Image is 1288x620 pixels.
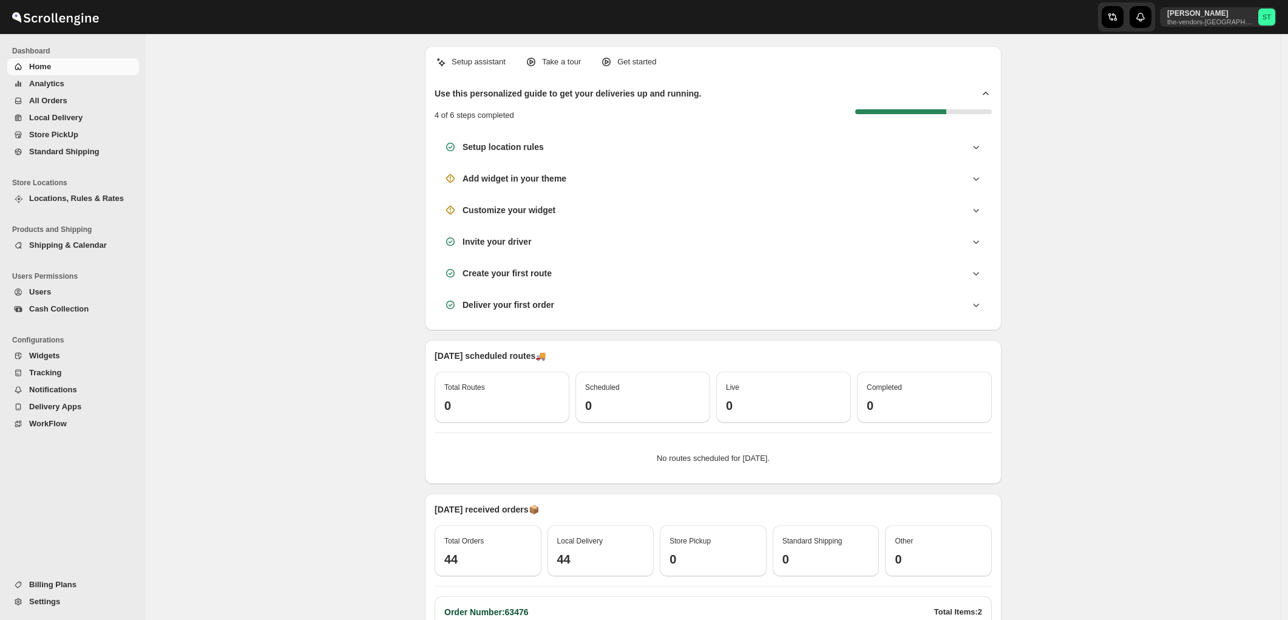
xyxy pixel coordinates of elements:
p: the-vendors-[GEOGRAPHIC_DATA] [1167,18,1253,26]
span: Total Orders [444,537,484,545]
span: Billing Plans [29,580,76,589]
h3: 44 [557,552,645,567]
span: Standard Shipping [782,537,842,545]
p: Setup assistant [452,56,506,68]
span: Scheduled [585,383,620,392]
h3: Setup location rules [463,141,544,153]
span: Other [895,537,913,545]
span: Home [29,62,51,71]
span: Configurations [12,335,140,345]
span: Locations, Rules & Rates [29,194,124,203]
button: Users [7,284,139,301]
h3: 0 [867,398,982,413]
button: Widgets [7,347,139,364]
span: Completed [867,383,902,392]
button: All Orders [7,92,139,109]
h3: 0 [895,552,982,567]
span: Shipping & Calendar [29,240,107,250]
span: Tracking [29,368,61,377]
button: Home [7,58,139,75]
span: Delivery Apps [29,402,81,411]
span: Dashboard [12,46,140,56]
button: Notifications [7,381,139,398]
button: Locations, Rules & Rates [7,190,139,207]
span: Cash Collection [29,304,89,313]
p: [PERSON_NAME] [1167,9,1253,18]
h3: 0 [669,552,757,567]
h3: 0 [726,398,841,413]
h2: Order Number: 63476 [444,606,529,618]
span: Users Permissions [12,271,140,281]
h3: Customize your widget [463,204,555,216]
p: Take a tour [542,56,581,68]
h3: 0 [782,552,870,567]
span: Analytics [29,79,64,88]
h2: Use this personalized guide to get your deliveries up and running. [435,87,702,100]
p: Total Items: 2 [934,606,982,618]
span: Products and Shipping [12,225,140,234]
span: Settings [29,597,60,606]
h3: Deliver your first order [463,299,554,311]
button: Tracking [7,364,139,381]
button: Settings [7,593,139,610]
span: Local Delivery [29,113,83,122]
p: No routes scheduled for [DATE]. [444,452,982,465]
span: All Orders [29,96,67,105]
span: Standard Shipping [29,147,100,156]
button: Delivery Apps [7,398,139,415]
h3: 0 [444,398,560,413]
span: Local Delivery [557,537,603,545]
span: Total Routes [444,383,485,392]
span: Store Locations [12,178,140,188]
button: Shipping & Calendar [7,237,139,254]
p: 4 of 6 steps completed [435,109,514,121]
h3: 0 [585,398,700,413]
text: ST [1263,13,1271,21]
span: Live [726,383,739,392]
button: Billing Plans [7,576,139,593]
button: WorkFlow [7,415,139,432]
span: WorkFlow [29,419,67,428]
span: Store Pickup [669,537,711,545]
h3: 44 [444,552,532,567]
span: Notifications [29,385,77,394]
p: [DATE] scheduled routes 🚚 [435,350,992,362]
span: Users [29,287,51,296]
h3: Create your first route [463,267,552,279]
img: ScrollEngine [10,2,101,32]
button: Analytics [7,75,139,92]
p: [DATE] received orders 📦 [435,503,992,516]
span: Widgets [29,351,59,360]
p: Get started [617,56,656,68]
span: Simcha Trieger [1258,9,1275,26]
button: User menu [1160,7,1276,27]
h3: Add widget in your theme [463,172,566,185]
span: Store PickUp [29,130,78,139]
button: Cash Collection [7,301,139,318]
h3: Invite your driver [463,236,532,248]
